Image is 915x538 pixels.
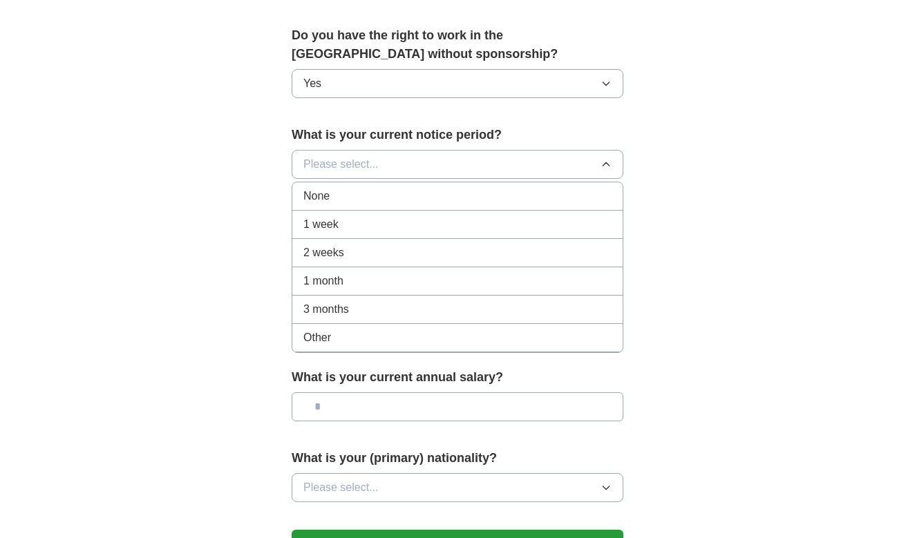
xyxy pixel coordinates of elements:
span: Please select... [303,156,379,173]
span: 2 weeks [303,244,344,261]
label: What is your (primary) nationality? [292,449,623,468]
span: 1 month [303,273,343,289]
span: None [303,188,330,204]
label: What is your current annual salary? [292,368,623,387]
label: What is your current notice period? [292,126,623,144]
label: Do you have the right to work in the [GEOGRAPHIC_DATA] without sponsorship? [292,26,623,64]
span: Yes [303,75,321,92]
span: 3 months [303,301,349,318]
span: 1 week [303,216,339,233]
button: Please select... [292,150,623,179]
button: Yes [292,69,623,98]
button: Please select... [292,473,623,502]
span: Please select... [303,479,379,496]
span: Other [303,329,331,346]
